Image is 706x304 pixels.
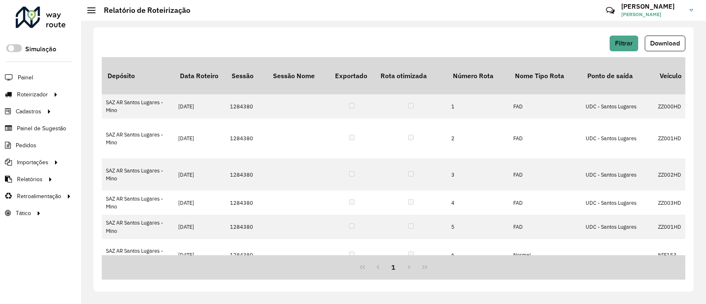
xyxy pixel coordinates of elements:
td: [DATE] [174,239,226,271]
td: 1284380 [226,215,267,239]
span: Painel de Sugestão [17,124,66,133]
span: Relatórios [17,175,43,184]
span: Roteirizador [17,90,48,99]
h2: Relatório de Roteirização [96,6,190,15]
td: 5 [447,215,509,239]
th: Depósito [102,57,174,94]
td: NIE153 [654,239,695,271]
td: Normal [509,239,582,271]
td: 1284380 [226,158,267,191]
td: UDC - Santos Lugares [582,215,654,239]
th: Nome Tipo Rota [509,57,582,94]
td: 1284380 [226,239,267,271]
span: Tático [16,209,31,218]
td: [DATE] [174,191,226,215]
th: Data Roteiro [174,57,226,94]
td: 4 [447,191,509,215]
h3: [PERSON_NAME] [621,2,683,10]
th: Ponto de saída [582,57,654,94]
td: ZZ000HD [654,94,695,118]
th: Rota otimizada [375,57,447,94]
td: SAZ AR Santos Lugares - Mino [102,191,174,215]
th: Sessão [226,57,267,94]
span: Download [650,40,680,47]
td: FAD [509,94,582,118]
td: SAZ AR Santos Lugares - Mino [102,119,174,159]
span: Painel [18,73,33,82]
span: Pedidos [16,141,36,150]
button: Download [645,36,685,51]
td: 3 [447,158,509,191]
td: 1 [447,94,509,118]
button: Filtrar [610,36,638,51]
span: Filtrar [615,40,633,47]
td: FAD [509,215,582,239]
td: FAD [509,158,582,191]
td: 6 [447,239,509,271]
td: 1284380 [226,94,267,118]
td: UDC - Santos Lugares [582,158,654,191]
td: SAZ AR Santos Lugares - Mino [102,158,174,191]
td: FAD [509,119,582,159]
td: ZZ003HD [654,191,695,215]
td: SAZ AR Santos Lugares - Mino [102,94,174,118]
span: Retroalimentação [17,192,61,201]
td: UDC - Santos Lugares [582,119,654,159]
td: [DATE] [174,94,226,118]
button: 1 [386,259,402,275]
td: [DATE] [174,119,226,159]
td: 2 [447,119,509,159]
td: [DATE] [174,215,226,239]
td: FAD [509,191,582,215]
th: Exportado [329,57,375,94]
span: Cadastros [16,107,41,116]
label: Simulação [25,44,56,54]
span: [PERSON_NAME] [621,11,683,18]
th: Veículo [654,57,695,94]
span: Importações [17,158,48,167]
td: [DATE] [174,158,226,191]
td: ZZ002HD [654,158,695,191]
a: Contato Rápido [601,2,619,19]
td: SAZ AR Santos Lugares - Mino [102,239,174,271]
td: UDC - Santos Lugares [582,94,654,118]
td: 1284380 [226,119,267,159]
td: SAZ AR Santos Lugares - Mino [102,215,174,239]
th: Número Rota [447,57,509,94]
td: ZZ001HD [654,119,695,159]
td: ZZ001HD [654,215,695,239]
td: 1284380 [226,191,267,215]
td: UDC - Santos Lugares [582,191,654,215]
th: Sessão Nome [267,57,329,94]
